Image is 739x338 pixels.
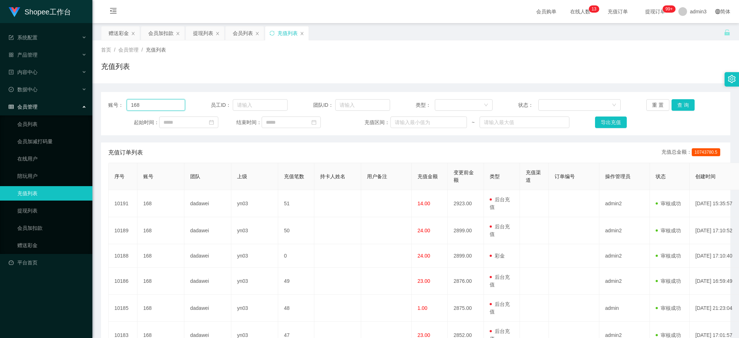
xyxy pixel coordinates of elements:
a: Shopee工作台 [9,9,71,14]
td: 168 [137,190,184,217]
span: 14.00 [417,201,430,206]
span: 后台充值 [490,197,510,210]
td: admin2 [599,244,650,268]
td: dadawei [184,295,231,322]
span: 审核成功 [656,228,681,233]
span: 账号 [143,174,153,179]
td: 168 [137,217,184,244]
a: 会员列表 [17,117,87,131]
td: 168 [137,244,184,268]
td: 51 [278,190,314,217]
i: 图标: close [255,31,259,36]
td: 50 [278,217,314,244]
span: 团队ID： [313,101,335,109]
td: 10191 [109,190,137,217]
a: 充值列表 [17,186,87,201]
span: 团队 [190,174,200,179]
span: 24.00 [417,228,430,233]
p: 3 [594,5,596,13]
span: 创建时间 [695,174,716,179]
td: yn03 [231,217,278,244]
span: 数据中心 [9,87,38,92]
td: dadawei [184,190,231,217]
button: 导出充值 [595,117,627,128]
td: 10189 [109,217,137,244]
span: 后台充值 [490,224,510,237]
span: 状态 [656,174,666,179]
div: 充值列表 [277,26,298,40]
td: yn03 [231,190,278,217]
span: 审核成功 [656,305,681,311]
td: 2899.00 [448,244,484,268]
a: 图标: dashboard平台首页 [9,255,87,270]
span: 序号 [114,174,124,179]
button: 查 询 [672,99,695,111]
h1: 充值列表 [101,61,130,72]
input: 请输入最小值为 [390,117,467,128]
i: 图标: down [612,103,616,108]
span: 充值渠道 [526,170,541,183]
span: 内容中心 [9,69,38,75]
td: 10186 [109,268,137,295]
i: 图标: close [176,31,180,36]
span: 员工ID： [211,101,233,109]
i: 图标: sync [270,31,275,36]
i: 图标: table [9,104,14,109]
span: 23.00 [417,332,430,338]
div: 赠送彩金 [109,26,129,40]
span: 首页 [101,47,111,53]
td: dadawei [184,244,231,268]
span: 充值订单 [604,9,631,14]
span: 提现订单 [642,9,669,14]
span: 用户备注 [367,174,387,179]
span: 充值区间： [364,119,390,126]
p: 1 [591,5,594,13]
a: 赠送彩金 [17,238,87,253]
td: admin2 [599,217,650,244]
span: 审核成功 [656,253,681,259]
i: 图标: unlock [724,29,730,36]
i: 图标: form [9,35,14,40]
td: 49 [278,268,314,295]
span: 会员管理 [9,104,38,110]
span: 起始时间： [134,119,159,126]
i: 图标: setting [728,75,736,83]
span: 10743780.5 [692,148,720,156]
td: admin2 [599,268,650,295]
a: 会员加扣款 [17,221,87,235]
i: 图标: calendar [209,120,214,125]
span: 在线人数 [567,9,594,14]
img: logo.9652507e.png [9,7,20,17]
span: 会员管理 [118,47,139,53]
i: 图标: close [215,31,220,36]
sup: 13 [589,5,599,13]
a: 会员加减打码量 [17,134,87,149]
i: 图标: close [131,31,135,36]
span: 充值订单列表 [108,148,143,157]
span: 充值笔数 [284,174,304,179]
a: 在线用户 [17,152,87,166]
td: 2899.00 [448,217,484,244]
span: 1.00 [417,305,427,311]
td: 2875.00 [448,295,484,322]
h1: Shopee工作台 [25,0,71,23]
td: admin2 [599,190,650,217]
i: 图标: calendar [311,120,316,125]
td: dadawei [184,217,231,244]
td: 168 [137,268,184,295]
span: 审核成功 [656,332,681,338]
span: 类型： [416,101,435,109]
input: 请输入最大值 [480,117,569,128]
span: 操作管理员 [605,174,630,179]
span: 审核成功 [656,278,681,284]
td: 2876.00 [448,268,484,295]
span: / [114,47,115,53]
td: yn03 [231,268,278,295]
span: 后台充值 [490,274,510,287]
i: 图标: menu-fold [101,0,126,23]
td: 0 [278,244,314,268]
i: 图标: profile [9,70,14,75]
span: 充值列表 [146,47,166,53]
td: 48 [278,295,314,322]
td: 10185 [109,295,137,322]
